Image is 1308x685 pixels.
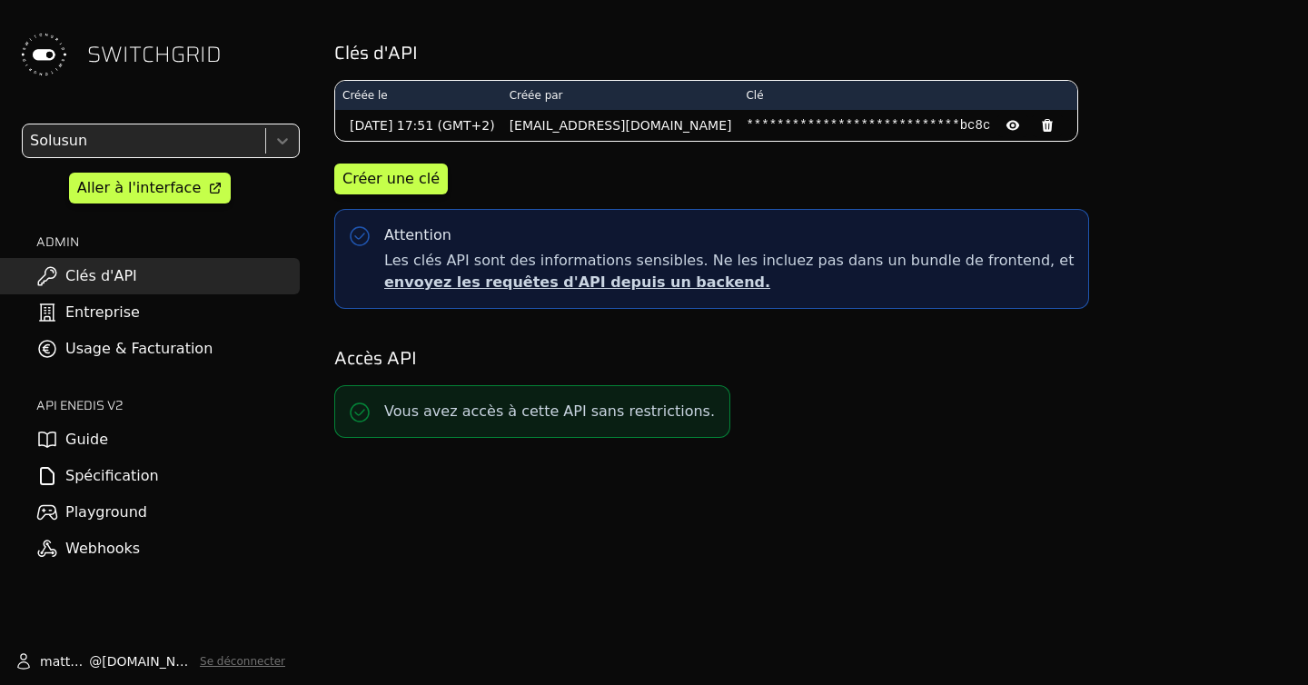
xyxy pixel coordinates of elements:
p: envoyez les requêtes d'API depuis un backend. [384,272,1074,293]
img: Switchgrid Logo [15,25,73,84]
h2: Clés d'API [334,40,1283,65]
td: [DATE] 17:51 (GMT+2) [335,110,502,141]
h2: ADMIN [36,233,300,251]
th: Créée le [335,81,502,110]
td: [EMAIL_ADDRESS][DOMAIN_NAME] [502,110,739,141]
p: Vous avez accès à cette API sans restrictions. [384,401,715,422]
h2: Accès API [334,345,1283,371]
button: Se déconnecter [200,654,285,669]
a: Aller à l'interface [69,173,231,204]
h2: API ENEDIS v2 [36,396,300,414]
button: Créer une clé [334,164,448,194]
th: Créée par [502,81,739,110]
div: Aller à l'interface [77,177,201,199]
span: [DOMAIN_NAME] [102,652,193,670]
span: SWITCHGRID [87,40,222,69]
div: Créer une clé [342,168,440,190]
div: Attention [384,224,451,246]
span: Les clés API sont des informations sensibles. Ne les incluez pas dans un bundle de frontend, et [384,250,1074,293]
span: @ [89,652,102,670]
span: matthieu [40,652,89,670]
th: Clé [738,81,1077,110]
